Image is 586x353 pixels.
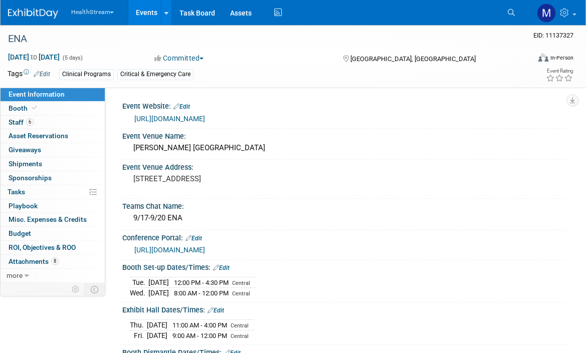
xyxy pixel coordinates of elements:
[9,257,59,265] span: Attachments
[8,69,50,80] td: Tags
[174,279,229,286] span: 12:00 PM - 4:30 PM
[350,55,476,63] span: [GEOGRAPHIC_DATA], [GEOGRAPHIC_DATA]
[130,288,148,298] td: Wed.
[1,185,105,199] a: Tasks
[9,160,42,168] span: Shipments
[172,332,227,339] span: 9:00 AM - 12:00 PM
[1,157,105,171] a: Shipments
[122,99,566,112] div: Event Website:
[122,199,566,211] div: Teams Chat Name:
[34,71,50,78] a: Edit
[59,69,114,80] div: Clinical Programs
[130,330,147,341] td: Fri.
[9,243,76,251] span: ROI, Objectives & ROO
[133,174,296,183] pre: [STREET_ADDRESS]
[231,333,249,339] span: Central
[1,171,105,185] a: Sponsorships
[7,271,23,279] span: more
[151,53,208,63] button: Committed
[172,321,227,329] span: 11:00 AM - 4:00 PM
[232,290,250,297] span: Central
[148,277,169,288] td: [DATE]
[1,269,105,282] a: more
[537,4,556,23] img: Maya Storry
[550,54,573,62] div: In-Person
[130,140,558,156] div: [PERSON_NAME] [GEOGRAPHIC_DATA]
[213,264,230,271] a: Edit
[185,235,202,242] a: Edit
[1,213,105,226] a: Misc. Expenses & Credits
[51,257,59,265] span: 8
[1,255,105,268] a: Attachments8
[130,319,147,330] td: Thu.
[9,229,31,237] span: Budget
[538,54,548,62] img: Format-Inperson.png
[208,307,224,314] a: Edit
[1,102,105,115] a: Booth
[122,129,566,141] div: Event Venue Name:
[1,241,105,254] a: ROI, Objectives & ROO
[147,330,167,341] td: [DATE]
[9,215,87,223] span: Misc. Expenses & Credits
[62,55,83,61] span: (5 days)
[32,105,37,111] i: Booth reservation complete
[173,103,190,110] a: Edit
[9,132,68,140] span: Asset Reservations
[122,260,566,273] div: Booth Set-up Dates/Times:
[1,199,105,213] a: Playbook
[174,289,229,297] span: 8:00 AM - 12:00 PM
[67,283,85,296] td: Personalize Event Tab Strip
[8,188,25,196] span: Tasks
[1,143,105,157] a: Giveaways
[5,30,518,48] div: ENA
[9,118,34,126] span: Staff
[9,174,52,182] span: Sponsorships
[130,210,558,226] div: 9/17-9/20 ENA
[29,53,39,61] span: to
[1,116,105,129] a: Staff6
[85,283,105,296] td: Toggle Event Tabs
[130,277,148,288] td: Tue.
[231,322,249,329] span: Central
[546,69,573,74] div: Event Rating
[8,9,58,19] img: ExhibitDay
[232,280,250,286] span: Central
[117,69,193,80] div: Critical & Emergency Care
[1,88,105,101] a: Event Information
[9,202,38,210] span: Playbook
[122,230,566,243] div: Conference Portal:
[9,104,39,112] span: Booth
[533,32,573,39] span: Event ID: 11137327
[9,146,41,154] span: Giveaways
[147,319,167,330] td: [DATE]
[134,246,205,254] a: [URL][DOMAIN_NAME]
[8,53,60,62] span: [DATE] [DATE]
[9,90,65,98] span: Event Information
[148,288,169,298] td: [DATE]
[122,302,566,315] div: Exhibit Hall Dates/Times:
[1,227,105,240] a: Budget
[134,115,205,123] a: [URL][DOMAIN_NAME]
[122,160,566,172] div: Event Venue Address:
[485,52,573,67] div: Event Format
[26,118,34,126] span: 6
[1,129,105,143] a: Asset Reservations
